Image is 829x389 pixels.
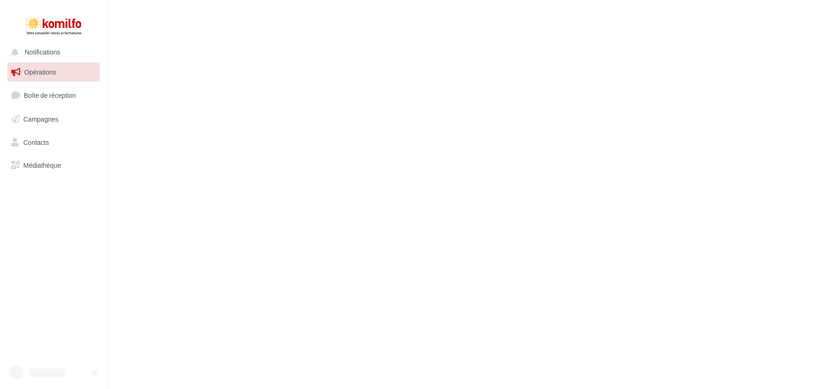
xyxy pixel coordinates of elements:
[23,161,61,169] span: Médiathèque
[6,156,102,175] a: Médiathèque
[6,62,102,82] a: Opérations
[24,68,56,76] span: Opérations
[25,48,60,56] span: Notifications
[23,138,49,146] span: Contacts
[24,91,76,99] span: Boîte de réception
[23,115,59,123] span: Campagnes
[6,109,102,129] a: Campagnes
[6,85,102,105] a: Boîte de réception
[6,133,102,152] a: Contacts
